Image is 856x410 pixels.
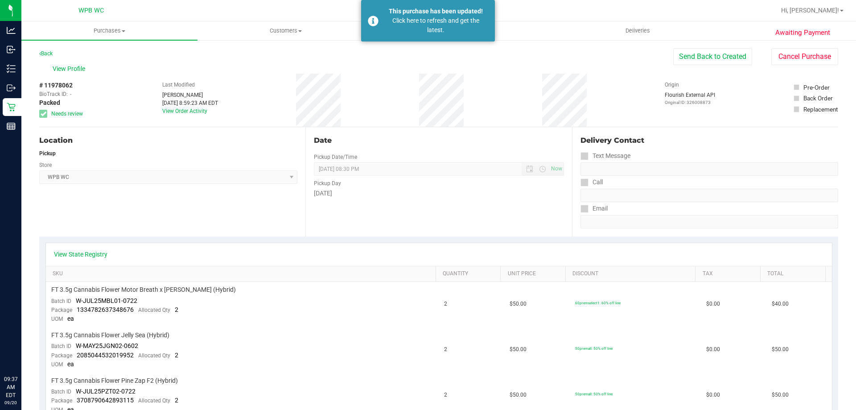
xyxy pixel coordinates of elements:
label: Email [580,202,608,215]
span: Deliveries [613,27,662,35]
span: $50.00 [772,391,789,399]
span: 2 [444,391,447,399]
span: Customers [198,27,373,35]
div: Date [314,135,564,146]
a: Total [767,270,822,277]
a: Purchases [21,21,198,40]
span: $50.00 [510,300,527,308]
a: Quantity [443,270,497,277]
label: Text Message [580,149,630,162]
label: Store [39,161,52,169]
inline-svg: Inventory [7,64,16,73]
span: $0.00 [706,345,720,354]
div: Location [39,135,297,146]
label: Pickup Day [314,179,341,187]
label: Call [580,176,603,189]
div: Replacement [803,105,838,114]
div: Flourish External API [665,91,715,106]
span: Hi, [PERSON_NAME]! [781,7,839,14]
span: Allocated Qty [138,352,170,359]
span: 50premall: 50% off line [575,346,613,351]
inline-svg: Reports [7,122,16,131]
span: FT 3.5g Cannabis Flower Motor Breath x [PERSON_NAME] (Hybrid) [51,286,236,294]
label: Pickup Date/Time [314,153,357,161]
div: [DATE] [314,189,564,198]
input: Format: (999) 999-9999 [580,189,838,202]
div: [DATE] 8:59:23 AM EDT [162,99,218,107]
a: Discount [572,270,692,277]
span: W-JUL25PZT02-0722 [76,388,136,395]
input: Format: (999) 999-9999 [580,162,838,176]
label: Last Modified [162,81,195,89]
iframe: Resource center [9,339,36,365]
div: Click here to refresh and get the latest. [383,16,488,35]
span: $0.00 [706,391,720,399]
a: Deliveries [550,21,726,40]
inline-svg: Inbound [7,45,16,54]
span: ea [67,360,74,368]
inline-svg: Analytics [7,26,16,35]
a: View Order Activity [162,108,207,114]
span: W-MAY25JGN02-0602 [76,342,138,349]
span: Batch ID [51,298,71,304]
span: BioTrack ID: [39,90,68,98]
span: Packed [39,98,60,108]
span: UOM [51,316,63,322]
span: Package [51,307,72,313]
span: $40.00 [772,300,789,308]
label: Origin [665,81,679,89]
span: $50.00 [510,345,527,354]
button: Cancel Purchase [771,48,838,65]
span: $50.00 [510,391,527,399]
span: $50.00 [772,345,789,354]
span: FT 3.5g Cannabis Flower Pine Zap F2 (Hybrid) [51,377,178,385]
inline-svg: Outbound [7,83,16,92]
span: UOM [51,361,63,368]
div: Delivery Contact [580,135,838,146]
a: Unit Price [508,270,562,277]
span: 1334782637348676 [77,306,134,313]
button: Send Back to Created [673,48,752,65]
span: 2 [175,397,178,404]
span: 50premall: 50% off line [575,392,613,396]
span: ea [67,315,74,322]
span: # 11978062 [39,81,73,90]
span: View Profile [53,64,88,74]
a: SKU [53,270,432,277]
span: 2 [175,306,178,313]
span: Batch ID [51,389,71,395]
span: FT 3.5g Cannabis Flower Jelly Sea (Hybrid) [51,331,169,340]
span: WPB WC [78,7,104,14]
span: Awaiting Payment [775,28,830,38]
span: 2 [175,352,178,359]
a: Customers [198,21,374,40]
span: $0.00 [706,300,720,308]
span: 2 [444,300,447,308]
span: Allocated Qty [138,398,170,404]
span: 60premselect1: 60% off line [575,301,621,305]
p: 09/20 [4,399,17,406]
span: - [70,90,71,98]
div: Pre-Order [803,83,830,92]
strong: Pickup [39,150,56,157]
span: W-JUL25MBL01-0722 [76,297,137,304]
span: Needs review [51,110,83,118]
span: Package [51,398,72,404]
a: Back [39,50,53,57]
inline-svg: Retail [7,103,16,112]
span: 2085044532019952 [77,352,134,359]
p: 09:37 AM EDT [4,375,17,399]
span: Batch ID [51,343,71,349]
div: Back Order [803,94,833,103]
span: 2 [444,345,447,354]
span: Allocated Qty [138,307,170,313]
a: Tax [703,270,757,277]
div: This purchase has been updated! [383,7,488,16]
span: Package [51,352,72,359]
p: Original ID: 326008873 [665,99,715,106]
span: Purchases [21,27,198,35]
span: 3708790642893115 [77,397,134,404]
div: [PERSON_NAME] [162,91,218,99]
a: View State Registry [54,250,107,259]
